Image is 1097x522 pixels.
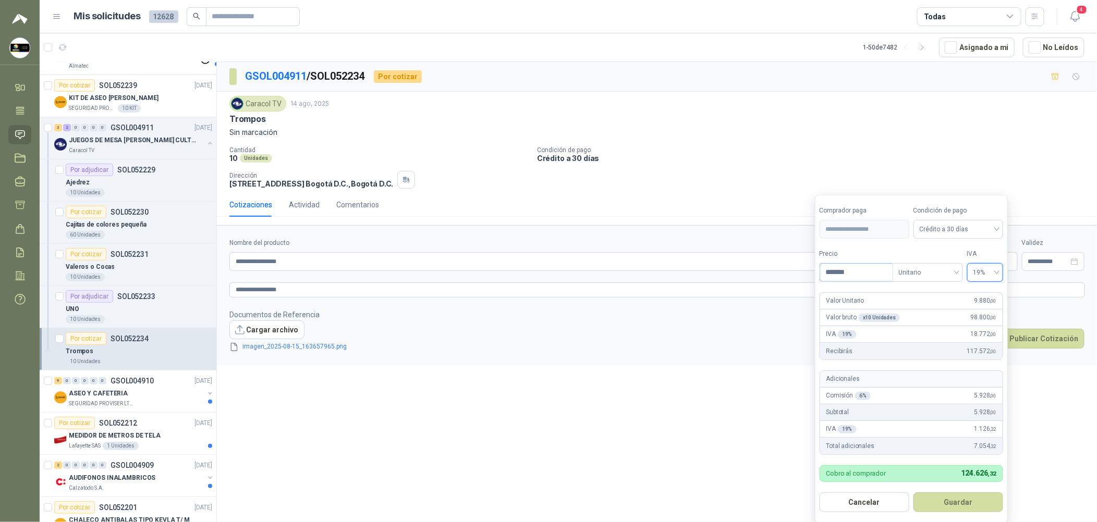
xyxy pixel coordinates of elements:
img: Company Logo [54,96,67,108]
p: Valor Unitario [826,296,864,306]
div: 1 - 50 de 7482 [863,39,931,56]
h1: Mis solicitudes [74,9,141,24]
a: Por cotizarSOL052239[DATE] Company LogoKIT DE ASEO [PERSON_NAME]SEGURIDAD PROVISER LTDA10 KIT [40,75,216,117]
div: 0 [72,124,80,131]
p: GSOL004910 [111,377,154,384]
span: Crédito a 30 días [920,221,997,237]
p: Dirección [229,172,393,179]
div: Por cotizar [66,248,106,260]
div: Actividad [289,199,320,210]
p: Trompos [229,114,266,125]
span: search [193,13,200,20]
p: Cobro al comprador [826,470,886,477]
span: 7.054 [974,441,996,451]
a: Por adjudicarSOL052233UNO10 Unidades [40,286,216,328]
label: Nombre del producto [229,238,872,248]
div: 1 Unidades [103,442,139,450]
p: Comisión [826,391,871,401]
div: 0 [99,377,106,384]
div: 10 Unidades [66,315,105,324]
p: [DATE] [194,503,212,513]
div: 19 % [838,425,857,433]
div: 10 Unidades [66,189,105,197]
div: 3 [54,124,62,131]
div: 0 [72,377,80,384]
span: ,32 [988,470,996,477]
p: Subtotal [826,407,849,417]
span: ,00 [990,349,996,354]
img: Company Logo [10,38,30,58]
div: Por cotizar [66,332,106,345]
a: Por adjudicarSOL052229Ajedrez10 Unidades [40,159,216,202]
div: 0 [63,462,71,469]
p: IVA [826,329,857,339]
span: 98.800 [971,313,996,322]
p: Condición de pago [537,146,1093,154]
p: SOL052231 [111,251,149,258]
span: ,00 [990,315,996,320]
p: [STREET_ADDRESS] Bogotá D.C. , Bogotá D.C. [229,179,393,188]
label: Validez [1022,238,1084,248]
a: imagen_2025-08-15_163657965.png [239,342,351,352]
p: Total adicionales [826,441,875,451]
span: 9.880 [974,296,996,306]
span: 18.772 [971,329,996,339]
div: x 10 Unidades [859,314,900,322]
a: GSOL004911 [245,70,307,82]
div: 0 [81,462,89,469]
a: 9 0 0 0 0 0 GSOL004910[DATE] Company LogoASEO Y CAFETERIASEGURIDAD PROVISER LTDA [54,375,214,408]
a: 2 0 0 0 0 0 GSOL004909[DATE] Company LogoAUDIFONOS INALAMBRICOSCalzatodo S.A. [54,459,214,492]
div: Por cotizar [54,79,95,92]
span: ,00 [990,298,996,304]
div: 0 [90,124,97,131]
label: Condición de pago [913,206,1003,216]
p: Caracol TV [69,146,94,155]
div: 10 Unidades [66,273,105,281]
p: UNO [66,304,79,314]
div: Caracol TV [229,96,286,111]
div: Por cotizar [374,70,422,83]
button: Cargar archivo [229,320,304,339]
img: Company Logo [54,391,67,404]
div: 6 % [855,392,871,400]
label: IVA [967,249,1003,259]
span: ,32 [990,443,996,449]
span: ,00 [990,393,996,399]
span: 19% [973,265,997,280]
button: Asignado a mi [939,38,1015,57]
p: Valor bruto [826,313,900,322]
div: 0 [90,377,97,384]
p: SOL052239 [99,82,137,89]
div: Por adjudicar [66,164,113,176]
div: 0 [90,462,97,469]
p: JUEGOS DE MESA [PERSON_NAME] CULTURAL [69,135,199,145]
p: Cajitas de colores pequeña [66,220,147,230]
div: Por cotizar [54,501,95,514]
div: 10 KIT [118,104,141,113]
p: Recibirás [826,346,853,356]
a: Por cotizarSOL052234Trompos10 Unidades [40,328,216,370]
p: Sin marcación [229,127,1084,138]
div: Por cotizar [66,206,106,218]
div: 0 [99,124,106,131]
a: 3 2 0 0 0 0 GSOL004911[DATE] Company LogoJUEGOS DE MESA [PERSON_NAME] CULTURALCaracol TV [54,121,214,155]
p: SOL052229 [117,166,155,173]
span: ,00 [990,409,996,415]
div: 60 Unidades [66,231,105,239]
div: 10 Unidades [66,357,105,366]
p: / SOL052234 [245,68,365,84]
p: SEGURIDAD PROVISER LTDA [69,400,135,408]
div: Comentarios [336,199,379,210]
p: Ajedrez [66,178,90,188]
p: SOL052233 [117,293,155,300]
a: Por cotizarSOL052230Cajitas de colores pequeña60 Unidades [40,202,216,244]
p: Documentos de Referencia [229,309,364,320]
p: Trompos [66,346,93,356]
p: SEGURIDAD PROVISER LTDA [69,104,116,113]
div: 0 [72,462,80,469]
p: SOL052201 [99,504,137,511]
div: Por cotizar [54,417,95,429]
p: ASEO Y CAFETERIA [69,389,128,399]
span: 5.928 [974,407,996,417]
img: Company Logo [54,138,67,151]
